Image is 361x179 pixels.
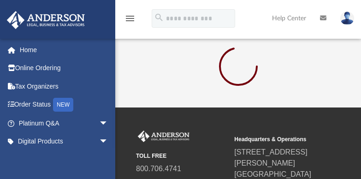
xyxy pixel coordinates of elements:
div: NEW [53,98,73,112]
small: Headquarters & Operations [234,135,326,143]
a: 800.706.4741 [136,165,181,173]
a: menu [124,18,136,24]
img: User Pic [340,12,354,25]
a: Online Ordering [6,59,122,78]
i: menu [124,13,136,24]
i: search [154,12,164,23]
a: Tax Organizers [6,77,122,95]
a: Order StatusNEW [6,95,122,114]
a: [STREET_ADDRESS][PERSON_NAME] [234,148,307,167]
a: Home [6,41,122,59]
span: arrow_drop_down [99,132,118,151]
img: Anderson Advisors Platinum Portal [4,11,88,29]
small: TOLL FREE [136,152,228,160]
a: Platinum Q&Aarrow_drop_down [6,114,122,132]
span: arrow_drop_down [99,114,118,133]
img: Anderson Advisors Platinum Portal [136,131,191,143]
a: Digital Productsarrow_drop_down [6,132,122,151]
